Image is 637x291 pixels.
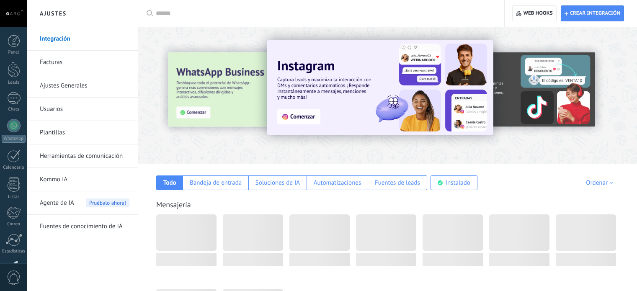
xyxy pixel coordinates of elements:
[190,179,242,187] div: Bandeja de entrada
[2,80,26,85] div: Leads
[27,191,138,215] li: Agente de IA
[417,52,595,127] img: Slide 2
[375,179,420,187] div: Fuentes de leads
[40,27,129,51] a: Integración
[40,98,129,121] a: Usuarios
[27,27,138,51] li: Integración
[40,121,129,144] a: Plantillas
[168,52,346,127] img: Slide 3
[314,179,361,187] div: Automatizaciones
[27,98,138,121] li: Usuarios
[2,165,26,170] div: Calendario
[561,5,624,21] button: Crear integración
[255,179,300,187] div: Soluciones de IA
[27,74,138,98] li: Ajustes Generales
[40,191,74,215] span: Agente de IA
[27,215,138,238] li: Fuentes de conocimiento de IA
[2,249,26,254] div: Estadísticas
[524,10,553,17] span: Web hooks
[27,144,138,168] li: Herramientas de comunicación
[267,40,493,135] img: Slide 1
[27,168,138,191] li: Kommo IA
[40,51,129,74] a: Facturas
[446,179,470,187] div: Instalado
[512,5,556,21] button: Web hooks
[40,144,129,168] a: Herramientas de comunicación
[40,215,129,238] a: Fuentes de conocimiento de IA
[156,200,191,209] a: Mensajería
[40,191,129,215] a: Agente de IA Pruébalo ahora!
[2,135,26,143] div: WhatsApp
[586,179,616,187] div: Ordenar
[27,121,138,144] li: Plantillas
[2,107,26,112] div: Chats
[2,221,26,227] div: Correo
[40,74,129,98] a: Ajustes Generales
[2,50,26,55] div: Panel
[163,179,176,187] div: Todo
[40,168,129,191] a: Kommo IA
[2,194,26,200] div: Listas
[86,198,129,207] span: Pruébalo ahora!
[27,51,138,74] li: Facturas
[570,10,620,17] span: Crear integración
